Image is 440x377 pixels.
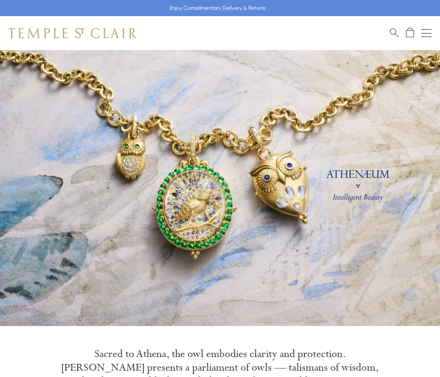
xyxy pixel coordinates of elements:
p: Enjoy Complimentary Delivery & Returns [170,4,266,12]
a: Search [390,28,399,38]
button: Open navigation [421,28,431,38]
a: Open Shopping Bag [406,28,414,38]
img: Temple St. Clair [9,28,137,38]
